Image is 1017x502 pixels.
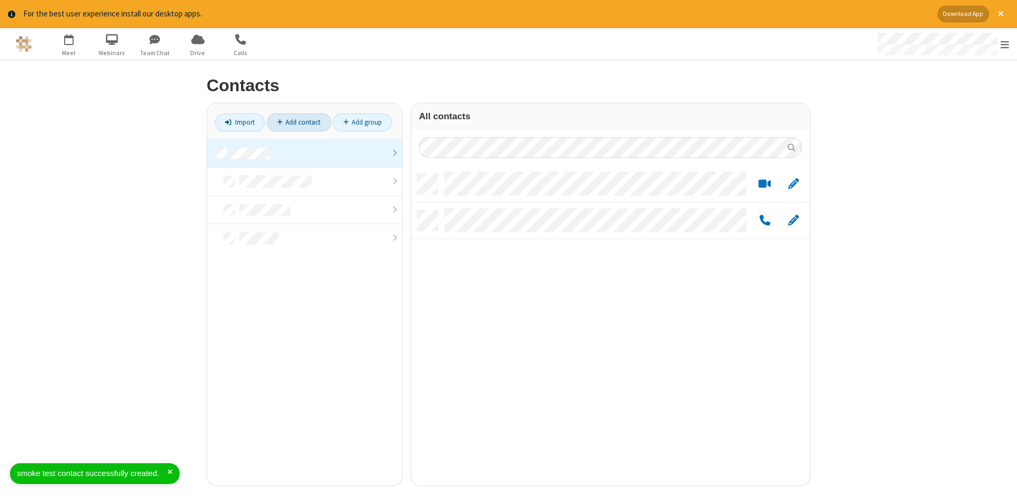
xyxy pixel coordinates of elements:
span: Calls [221,48,261,58]
button: Logo [4,28,43,60]
button: Start a video meeting [754,177,775,190]
button: Download App [938,6,989,22]
button: Edit [783,177,804,190]
a: Add contact [267,113,331,131]
button: Close alert [993,6,1009,22]
a: Add group [333,113,392,131]
div: grid [411,166,810,486]
div: smoke test contact successfully created. [17,468,167,480]
a: Import [215,113,265,131]
img: QA Selenium DO NOT DELETE OR CHANGE [16,36,32,52]
div: For the best user experience install our desktop apps. [23,8,930,20]
h3: All contacts [419,111,802,121]
button: Call by phone [754,214,775,227]
div: Open menu [868,28,1017,60]
span: Webinars [92,48,132,58]
h2: Contacts [207,76,810,95]
span: Team Chat [135,48,175,58]
button: Edit [783,214,804,227]
span: Meet [49,48,89,58]
span: Drive [178,48,218,58]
